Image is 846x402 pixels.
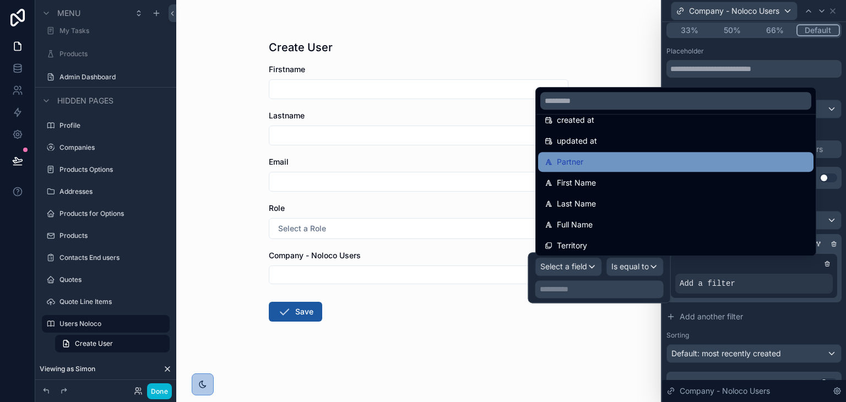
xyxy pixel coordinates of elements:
button: Save [269,302,322,322]
label: Products [59,231,167,240]
button: Select Button [269,265,568,284]
button: Done [147,383,172,399]
label: Placeholder [666,47,704,56]
div: Required [671,378,699,387]
button: 50% [711,24,754,36]
span: created at [557,113,594,127]
label: Sorting [666,331,689,340]
label: Products for Options [59,209,167,218]
span: Viewing as Simon [40,365,95,373]
span: Last Name [557,197,596,210]
h1: Create User [269,40,333,55]
a: Create User [55,335,170,352]
span: Lastname [269,111,305,120]
span: Default: most recently created [671,349,781,358]
span: Role [269,203,285,213]
button: 66% [753,24,796,36]
label: Quotes [59,275,167,284]
span: Email [269,157,289,166]
button: Default [796,24,840,36]
span: Partner [557,155,583,169]
label: Users Noloco [59,319,163,328]
span: Create User [75,339,113,348]
span: Full Name [557,218,593,231]
span: Territory [557,239,587,252]
label: Products [59,50,167,58]
label: Addresses [59,187,167,196]
label: Admin Dashboard [59,73,167,82]
label: Quote Line Items [59,297,167,306]
span: Company - Noloco Users [680,385,770,396]
span: First Name [557,176,596,189]
span: Company - Noloco Users [689,6,779,17]
span: Hidden pages [57,95,113,106]
button: Add another filter [666,307,842,327]
span: Add a filter [680,278,735,289]
span: Menu [57,8,80,19]
label: My Tasks [59,26,167,35]
span: Firstname [269,64,305,74]
span: Add another filter [680,311,743,322]
button: 33% [668,24,711,36]
button: Default: most recently created [666,344,842,363]
label: Products Options [59,165,167,174]
button: Company - Noloco Users [671,2,798,20]
label: Contacts End users [59,253,167,262]
span: Company - Noloco Users [269,251,361,260]
label: Companies [59,143,167,152]
span: Select a Role [278,223,326,234]
span: updated at [557,134,597,148]
label: Profile [59,121,167,130]
button: Select Button [269,218,568,239]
